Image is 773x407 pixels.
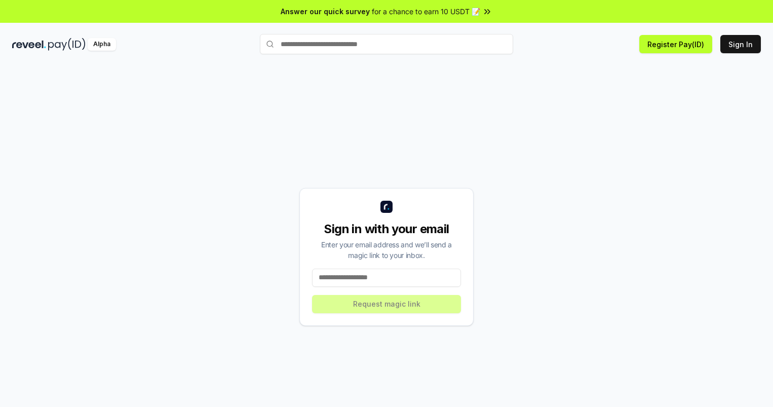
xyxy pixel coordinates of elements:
div: Enter your email address and we’ll send a magic link to your inbox. [312,239,461,261]
div: Sign in with your email [312,221,461,237]
img: logo_small [380,201,393,213]
div: Alpha [88,38,116,51]
button: Sign In [720,35,761,53]
span: Answer our quick survey [281,6,370,17]
img: reveel_dark [12,38,46,51]
span: for a chance to earn 10 USDT 📝 [372,6,480,17]
button: Register Pay(ID) [639,35,712,53]
img: pay_id [48,38,86,51]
